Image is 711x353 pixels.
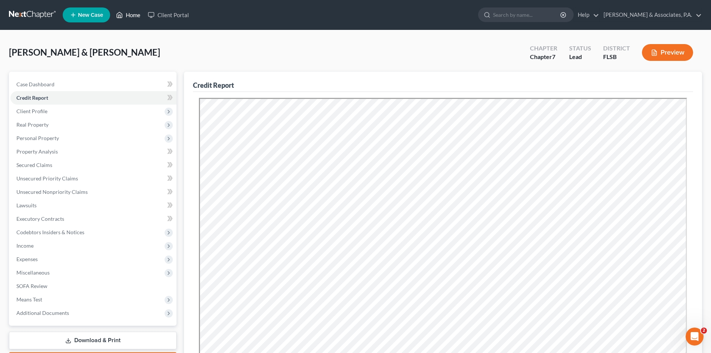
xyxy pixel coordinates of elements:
span: Additional Documents [16,310,69,316]
button: Preview [642,44,693,61]
input: Search by name... [493,8,561,22]
span: Lawsuits [16,202,37,208]
span: 7 [552,53,555,60]
a: Property Analysis [10,145,177,158]
span: SOFA Review [16,283,47,289]
a: Lawsuits [10,199,177,212]
span: Credit Report [16,95,48,101]
div: FLSB [603,53,630,61]
span: Personal Property [16,135,59,141]
span: [PERSON_NAME] & [PERSON_NAME] [9,47,160,58]
a: Client Portal [144,8,193,22]
a: Executory Contracts [10,212,177,226]
span: Codebtors Insiders & Notices [16,229,84,235]
span: Expenses [16,256,38,262]
span: Unsecured Nonpriority Claims [16,189,88,195]
a: Unsecured Nonpriority Claims [10,185,177,199]
a: Case Dashboard [10,78,177,91]
span: Means Test [16,296,42,303]
a: SOFA Review [10,279,177,293]
div: Credit Report [193,81,234,90]
span: Unsecured Priority Claims [16,175,78,182]
span: New Case [78,12,103,18]
span: Executory Contracts [16,216,64,222]
span: 2 [701,328,707,334]
a: Credit Report [10,91,177,105]
span: Miscellaneous [16,269,50,276]
span: Income [16,242,34,249]
a: Unsecured Priority Claims [10,172,177,185]
a: Help [574,8,599,22]
div: Chapter [530,44,557,53]
div: Chapter [530,53,557,61]
span: Secured Claims [16,162,52,168]
span: Case Dashboard [16,81,54,87]
a: [PERSON_NAME] & Associates, P.A. [600,8,702,22]
iframe: Intercom live chat [686,328,704,346]
a: Download & Print [9,332,177,349]
div: District [603,44,630,53]
div: Lead [569,53,591,61]
span: Property Analysis [16,148,58,155]
a: Home [112,8,144,22]
div: Status [569,44,591,53]
span: Client Profile [16,108,47,114]
a: Secured Claims [10,158,177,172]
span: Real Property [16,121,49,128]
